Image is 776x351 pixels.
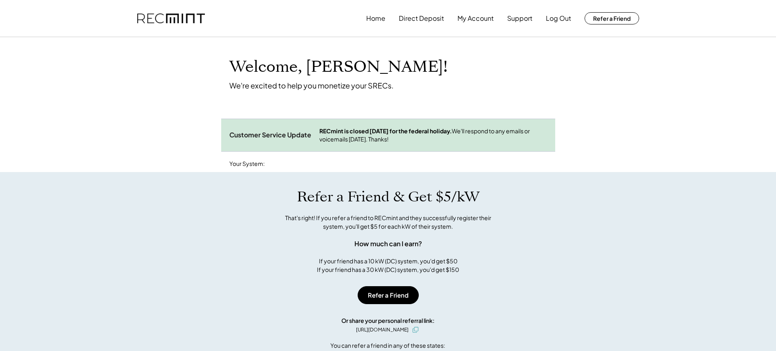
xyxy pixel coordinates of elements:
[341,316,435,325] div: Or share your personal referral link:
[276,214,500,231] div: That's right! If you refer a friend to RECmint and they successfully register their system, you'l...
[585,12,639,24] button: Refer a Friend
[457,10,494,26] button: My Account
[507,10,532,26] button: Support
[356,326,409,333] div: [URL][DOMAIN_NAME]
[137,13,205,24] img: recmint-logotype%403x.png
[319,127,547,143] div: We'll respond to any emails or voicemails [DATE]. Thanks!
[229,131,311,139] div: Customer Service Update
[411,325,420,335] button: click to copy
[366,10,385,26] button: Home
[358,286,419,304] button: Refer a Friend
[399,10,444,26] button: Direct Deposit
[354,239,422,249] div: How much can I earn?
[229,81,393,90] div: We're excited to help you monetize your SRECs.
[229,160,265,168] div: Your System:
[546,10,571,26] button: Log Out
[229,57,448,77] h1: Welcome, [PERSON_NAME]!
[319,127,452,135] strong: RECmint is closed [DATE] for the federal holiday.
[317,257,459,274] div: If your friend has a 10 kW (DC) system, you'd get $50 If your friend has a 30 kW (DC) system, you...
[297,188,479,205] h1: Refer a Friend & Get $5/kW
